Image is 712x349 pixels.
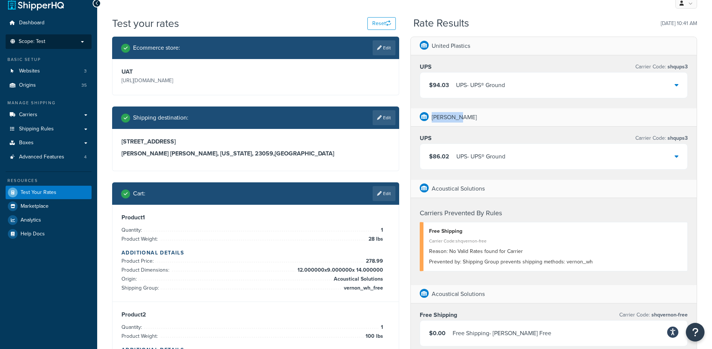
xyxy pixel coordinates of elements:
li: Advanced Features [6,150,92,164]
a: Shipping Rules [6,122,92,136]
p: [URL][DOMAIN_NAME] [121,75,254,86]
a: Boxes [6,136,92,150]
span: shqups3 [666,134,688,142]
a: Websites3 [6,64,92,78]
span: vernon_wh_free [342,284,383,293]
span: Help Docs [21,231,45,237]
h3: Free Shipping [420,311,457,319]
div: Free Shipping [429,226,682,237]
p: [PERSON_NAME] [432,112,477,123]
span: Websites [19,68,40,74]
span: $0.00 [429,329,446,337]
p: Carrier Code: [635,62,688,72]
span: Origins [19,82,36,89]
p: Acoustical Solutions [432,183,485,194]
h2: Shipping destination : [133,114,188,121]
span: Shipping Rules [19,126,54,132]
h2: Rate Results [413,18,469,29]
span: Carriers [19,112,37,118]
span: Marketplace [21,203,49,210]
h3: UAT [121,68,254,75]
span: Product Weight: [121,332,160,340]
p: Carrier Code: [619,310,688,320]
h3: UPS [420,63,432,71]
span: Advanced Features [19,154,64,160]
h2: Cart : [133,190,145,197]
span: Product Dimensions: [121,266,171,274]
span: Analytics [21,217,41,223]
div: Shipping Group prevents shipping methods: vernon_wh [429,257,682,267]
a: Edit [373,40,395,55]
span: 1 [379,323,383,332]
h3: [PERSON_NAME] [PERSON_NAME], [US_STATE], 23059 , [GEOGRAPHIC_DATA] [121,150,390,157]
p: Acoustical Solutions [432,289,485,299]
a: Analytics [6,213,92,227]
span: Quantity: [121,226,144,234]
h3: [STREET_ADDRESS] [121,138,390,145]
span: Test Your Rates [21,189,56,196]
h1: Test your rates [112,16,179,31]
span: 4 [84,154,87,160]
span: Shipping Group: [121,284,161,292]
a: Edit [373,110,395,125]
span: Prevented by: [429,258,461,266]
div: Manage Shipping [6,100,92,106]
span: 3 [84,68,87,74]
span: 12.000000 x 9.000000 x 14.000000 [296,266,383,275]
span: Origin: [121,275,139,283]
span: Reason: [429,247,448,255]
span: 35 [81,82,87,89]
span: Acoustical Solutions [332,275,383,284]
a: Test Your Rates [6,186,92,199]
a: Help Docs [6,227,92,241]
span: 278.99 [364,257,383,266]
p: United Plastics [432,41,470,51]
h3: Product 1 [121,214,390,221]
div: Basic Setup [6,56,92,63]
div: UPS - UPS® Ground [456,80,505,90]
span: $86.02 [429,152,449,161]
span: shqvernon-free [650,311,688,319]
a: Origins35 [6,78,92,92]
h4: Additional Details [121,249,390,257]
span: Product Weight: [121,235,160,243]
span: 1 [379,226,383,235]
h2: Ecommerce store : [133,44,180,51]
button: Reset [367,17,396,30]
span: 28 lbs [367,235,383,244]
button: Open Resource Center [686,323,705,342]
span: $94.03 [429,81,449,89]
p: Carrier Code: [635,133,688,143]
a: Carriers [6,108,92,122]
span: Quantity: [121,323,144,331]
a: Edit [373,186,395,201]
span: Scope: Test [19,38,45,45]
a: Advanced Features4 [6,150,92,164]
div: Free Shipping - [PERSON_NAME] Free [453,328,551,339]
div: No Valid Rates found for Carrier [429,246,682,257]
h3: Product 2 [121,311,390,318]
h3: UPS [420,135,432,142]
li: Websites [6,64,92,78]
span: shqups3 [666,63,688,71]
span: Product Price: [121,257,155,265]
li: Origins [6,78,92,92]
span: Boxes [19,140,34,146]
a: Dashboard [6,16,92,30]
div: Resources [6,177,92,184]
h4: Carriers Prevented By Rules [420,208,688,218]
div: UPS - UPS® Ground [456,151,505,162]
a: Marketplace [6,200,92,213]
p: [DATE] 10:41 AM [661,18,697,29]
span: 100 lbs [364,332,383,341]
div: Carrier Code: shqvernon-free [429,236,682,246]
span: Dashboard [19,20,44,26]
